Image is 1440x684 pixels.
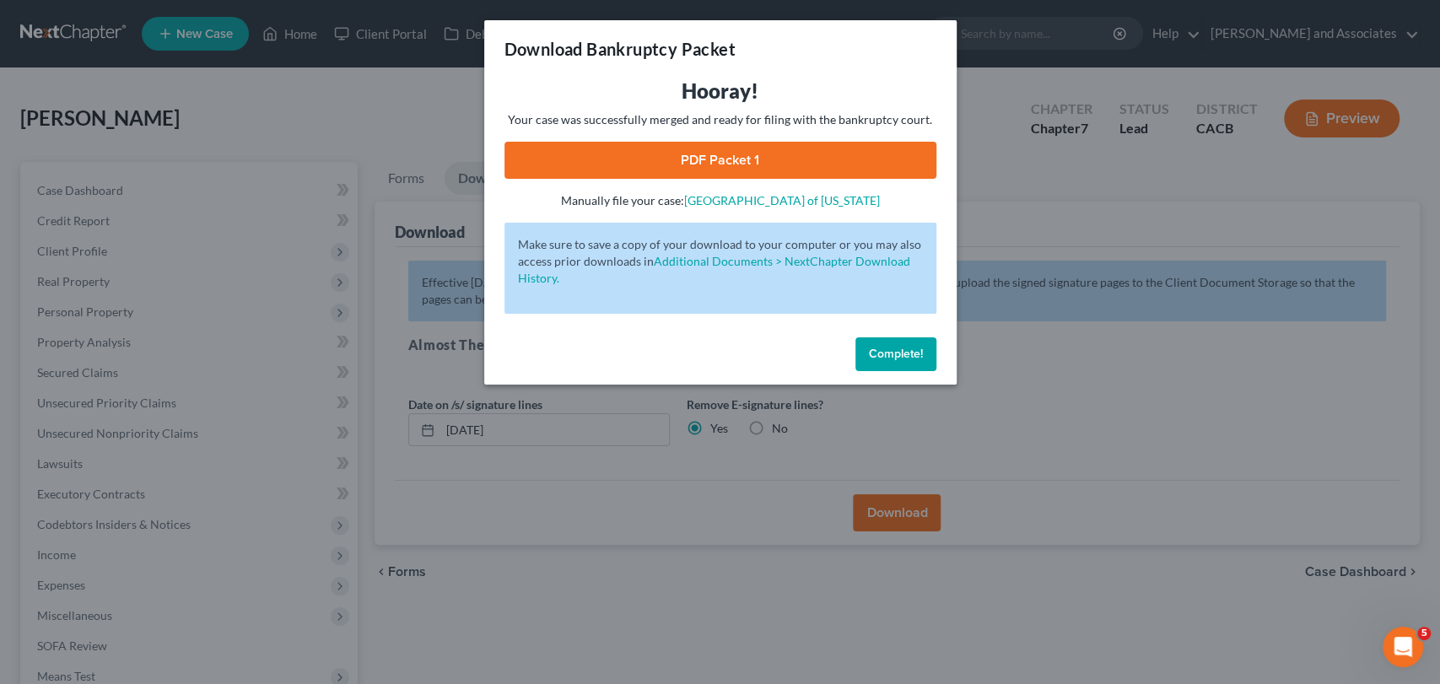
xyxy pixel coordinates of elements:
[504,111,936,128] p: Your case was successfully merged and ready for filing with the bankruptcy court.
[504,142,936,179] a: PDF Packet 1
[504,78,936,105] h3: Hooray!
[1417,627,1431,640] span: 5
[869,347,923,361] span: Complete!
[518,254,910,285] a: Additional Documents > NextChapter Download History.
[518,236,923,287] p: Make sure to save a copy of your download to your computer or you may also access prior downloads in
[1383,627,1423,667] iframe: Intercom live chat
[504,192,936,209] p: Manually file your case:
[855,337,936,371] button: Complete!
[504,37,736,61] h3: Download Bankruptcy Packet
[684,193,880,207] a: [GEOGRAPHIC_DATA] of [US_STATE]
